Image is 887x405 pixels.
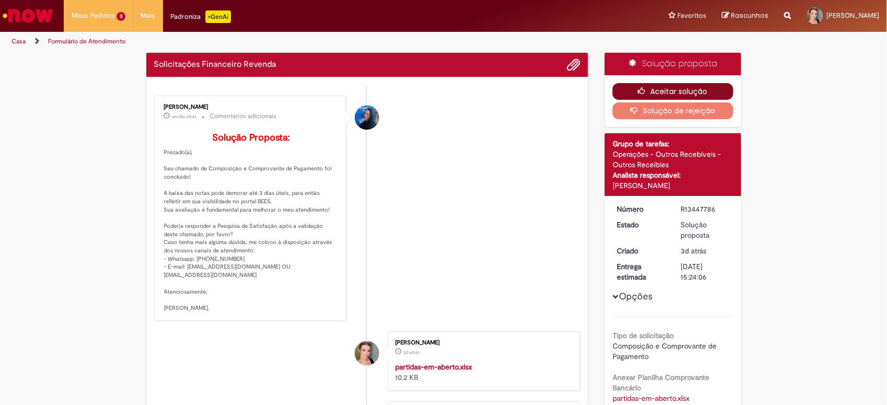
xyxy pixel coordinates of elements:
a: Formulário de Atendimento [48,37,125,45]
time: 26/08/2025 11:23:27 [403,349,420,355]
div: 26/08/2025 11:24:01 [681,246,730,256]
div: Grupo de tarefas: [613,138,733,149]
dt: Criado [609,246,673,256]
a: partidas-em-aberto.xlsx [395,362,472,372]
time: 26/08/2025 11:24:01 [681,246,707,256]
font: Aceitar solução [651,86,708,97]
span: 3d atrás [681,246,707,256]
div: Luana Albuquerque [355,106,379,130]
span: [PERSON_NAME] [826,11,879,20]
div: Solução proposta [681,219,730,240]
b: Tipo de solicitação [613,331,674,340]
a: Casa [11,37,26,45]
b: Solução Proposta: [212,132,290,144]
span: Composição e Comprovante de Pagamento [613,341,719,361]
span: Meus Pedidos [72,10,114,21]
time: 27/08/2025 13:41:01 [172,113,197,120]
div: [PERSON_NAME] [164,104,338,110]
p: +GenAi [205,10,231,23]
div: Operações - Outros Recebíveis - Outros Receibles [613,149,733,170]
a: Baixar partidas-em-aberto.xlsx [613,394,689,403]
font: Solução proposta [642,57,717,70]
ul: Trilha de navegação da página [8,32,583,51]
div: Analista responsável: [613,170,733,180]
span: Favoritos [677,10,706,21]
div: [DATE] 15:24:06 [681,261,730,282]
small: Comentários adicionais [210,112,277,121]
button: Solução de rejeição [613,102,733,119]
button: Aceitar solução [613,83,733,100]
div: Juliana Porto da Silva [355,341,379,365]
button: Adicionar anexos [567,58,580,72]
span: Mais [141,10,155,21]
font: Padroniza [171,11,201,22]
dt: Estado [609,219,673,230]
font: Prezado(a), Seu chamado de Composição e Comprovante de Pagamento foi concluído! A baixa das notas... [164,148,334,312]
span: um dia atrás [172,113,197,120]
dt: Número [609,204,673,214]
font: Opções [619,291,652,303]
div: 10.2 KB [395,362,569,383]
span: 3d atrás [403,349,420,355]
dt: Entrega estimada [609,261,673,282]
font: Solução de rejeição [643,106,715,116]
div: [PERSON_NAME] [613,180,733,191]
b: Anexar Planilha Comprovante Bancário [613,373,709,392]
span: Rascunhos [731,10,768,20]
h2: Solicitações Financeiro Revenda Ticket history [154,60,277,70]
a: Rascunhos [722,11,768,21]
div: [PERSON_NAME] [395,340,569,346]
img: ServiceNow [1,5,55,26]
span: 3 [117,12,125,21]
div: R13447786 [681,204,730,214]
